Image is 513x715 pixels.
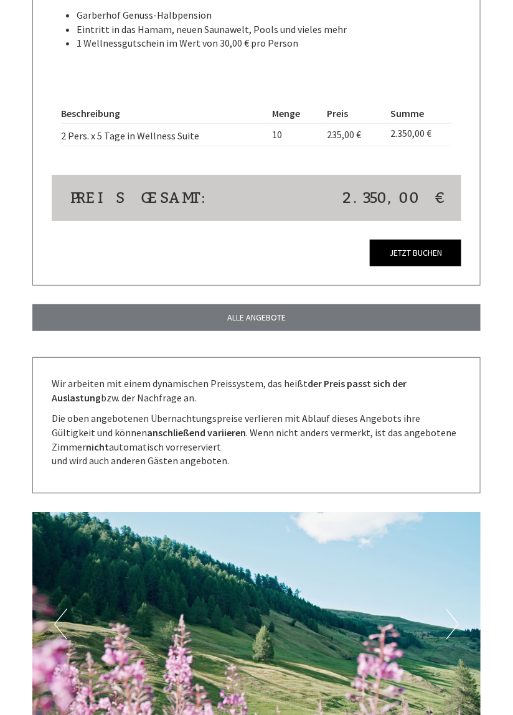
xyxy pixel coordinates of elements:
[54,609,67,640] button: Previous
[77,22,461,37] li: Eintritt in das Hamam, neuen Saunawelt, Pools und vieles mehr
[342,187,443,208] span: 2.350,00 €
[370,240,461,266] a: Jetzt buchen
[147,426,246,439] strong: anschließend variieren
[267,124,322,146] td: 10
[86,441,109,453] strong: nicht
[446,609,459,640] button: Next
[385,104,452,123] th: Summe
[327,128,361,141] span: 235,00 €
[77,8,461,22] li: Garberhof Genuss-Halbpension
[61,124,267,146] td: 2 Pers. x 5 Tage in Wellness Suite
[61,104,267,123] th: Beschreibung
[267,104,322,123] th: Menge
[77,36,461,50] li: 1 Wellnessgutschein im Wert von 30,00 € pro Person
[385,124,452,146] td: 2.350,00 €
[52,376,461,405] p: Wir arbeiten mit einem dynamischen Preissystem, das heißt bzw. der Nachfrage an.
[61,187,256,208] div: Preis gesamt:
[322,104,385,123] th: Preis
[52,411,461,468] p: Die oben angebotenen Übernachtungspreise verlieren mit Ablauf dieses Angebots ihre Gültigkeit und...
[32,304,481,331] a: ALLE ANGEBOTE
